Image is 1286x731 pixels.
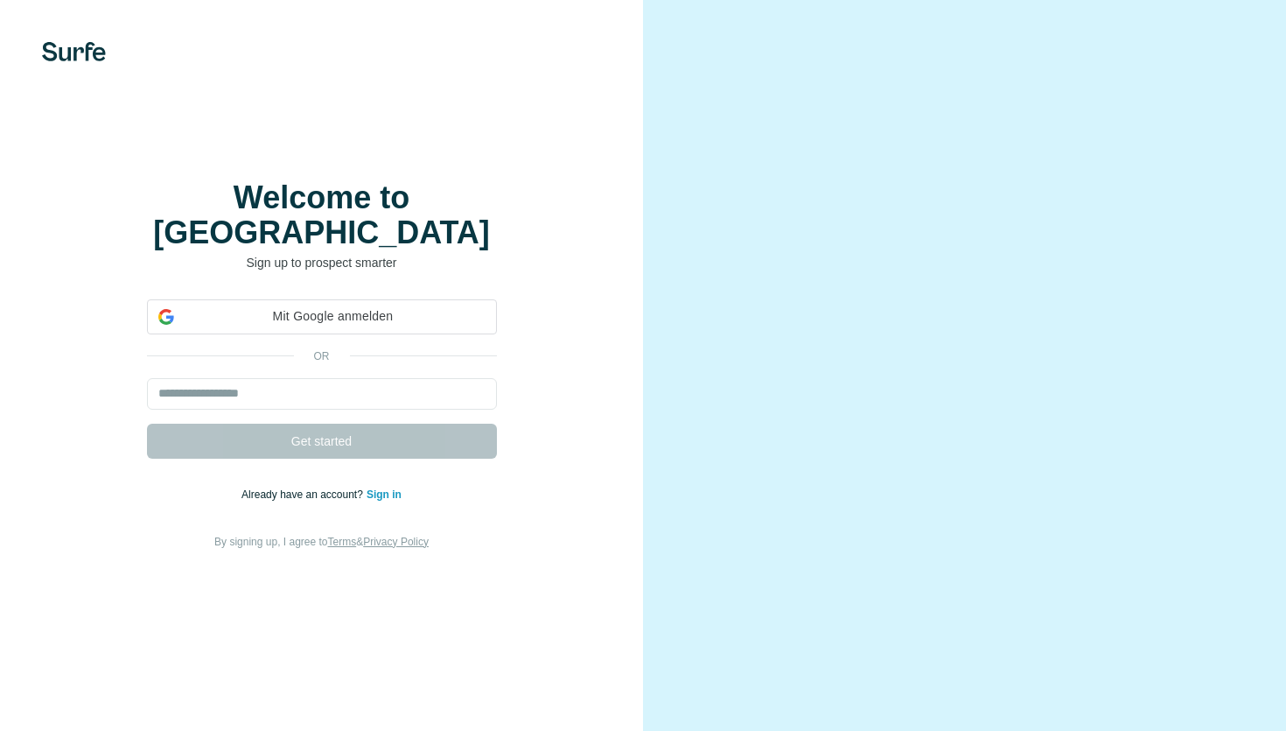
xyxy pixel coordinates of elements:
[363,536,429,548] a: Privacy Policy
[241,489,367,501] span: Already have an account?
[147,299,497,334] div: Mit Google anmelden
[214,536,429,548] span: By signing up, I agree to &
[42,42,106,61] img: Surfe's logo
[181,307,486,326] span: Mit Google anmelden
[367,489,402,501] a: Sign in
[138,333,506,371] iframe: Schaltfläche „Über Google anmelden“
[328,536,357,548] a: Terms
[147,254,497,271] p: Sign up to prospect smarter
[147,180,497,250] h1: Welcome to [GEOGRAPHIC_DATA]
